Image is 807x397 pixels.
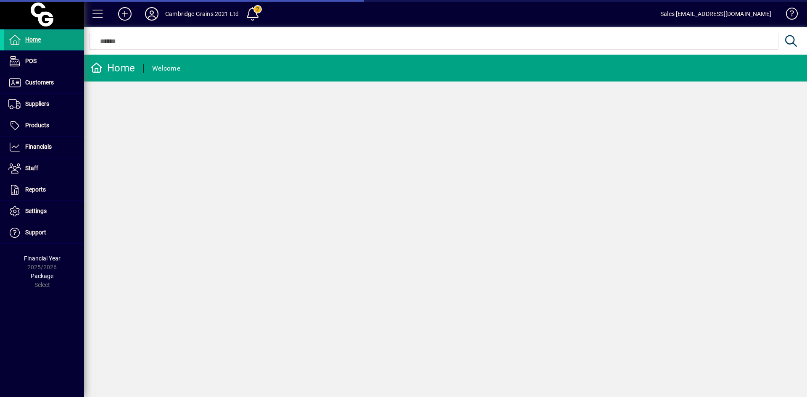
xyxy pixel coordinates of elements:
a: Products [4,115,84,136]
a: Knowledge Base [780,2,796,29]
span: POS [25,58,37,64]
span: Package [31,273,53,279]
span: Reports [25,186,46,193]
span: Customers [25,79,54,86]
a: Financials [4,137,84,158]
button: Add [111,6,138,21]
div: Sales [EMAIL_ADDRESS][DOMAIN_NAME] [660,7,771,21]
a: Suppliers [4,94,84,115]
button: Profile [138,6,165,21]
div: Welcome [152,62,180,75]
span: Financials [25,143,52,150]
a: Settings [4,201,84,222]
a: Staff [4,158,84,179]
a: Support [4,222,84,243]
span: Financial Year [24,255,61,262]
span: Products [25,122,49,129]
a: Reports [4,179,84,200]
span: Suppliers [25,100,49,107]
div: Cambridge Grains 2021 Ltd [165,7,239,21]
span: Staff [25,165,38,171]
a: Customers [4,72,84,93]
div: Home [90,61,135,75]
a: POS [4,51,84,72]
span: Support [25,229,46,236]
span: Home [25,36,41,43]
span: Settings [25,208,47,214]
